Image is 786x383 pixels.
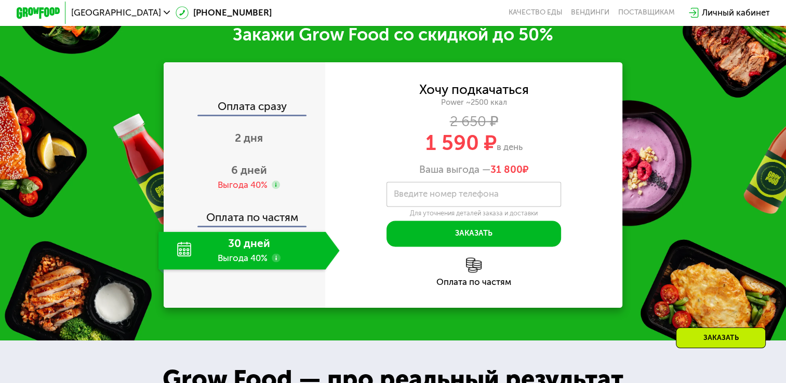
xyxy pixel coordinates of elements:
[571,8,609,17] a: Вендинги
[508,8,562,17] a: Качество еды
[325,163,622,175] div: Ваша выгода —
[490,163,528,175] span: ₽
[235,131,263,144] span: 2 дня
[165,101,325,115] div: Оплата сразу
[490,163,522,175] span: 31 800
[325,278,622,286] div: Оплата по частям
[419,84,528,95] div: Хочу подкачаться
[218,179,268,191] div: Выгода 40%
[387,209,561,217] div: Для уточнения деталей заказа и доставки
[325,115,622,127] div: 2 650 ₽
[466,257,481,272] img: l6xcnZfty9opOoJh.png
[425,130,496,155] span: 1 590 ₽
[325,98,622,107] div: Power ~2500 ккал
[231,163,267,176] span: 6 дней
[71,8,161,17] span: [GEOGRAPHIC_DATA]
[394,191,499,197] label: Введите номер телефона
[676,327,766,348] div: Заказать
[701,6,769,19] div: Личный кабинет
[496,142,522,152] span: в день
[165,201,325,226] div: Оплата по частям
[618,8,675,17] div: поставщикам
[387,221,561,247] button: Заказать
[176,6,272,19] a: [PHONE_NUMBER]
